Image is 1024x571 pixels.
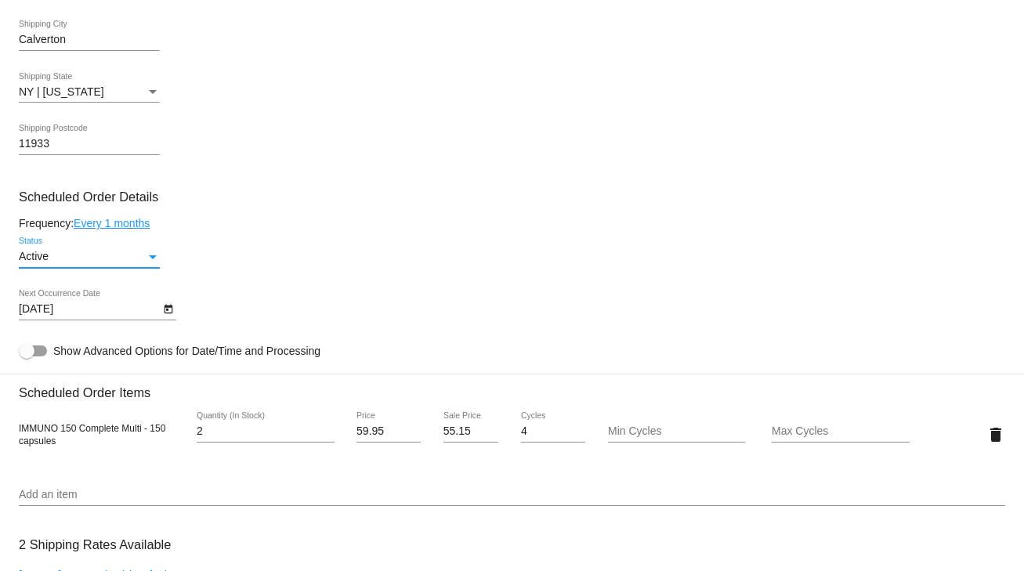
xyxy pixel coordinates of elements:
mat-select: Shipping State [19,86,160,99]
input: Min Cycles [608,425,746,438]
input: Shipping City [19,34,160,46]
input: Sale Price [443,425,499,438]
mat-select: Status [19,251,160,263]
a: Every 1 months [74,217,150,229]
input: Price [356,425,421,438]
input: Next Occurrence Date [19,303,160,316]
span: Active [19,250,49,262]
mat-icon: delete [986,425,1005,444]
span: IMMUNO 150 Complete Multi - 150 capsules [19,423,165,446]
input: Add an item [19,489,1005,501]
span: NY | [US_STATE] [19,85,104,98]
div: Frequency: [19,217,1005,229]
h3: Scheduled Order Items [19,374,1005,400]
input: Max Cycles [772,425,910,438]
button: Open calendar [160,300,176,316]
span: Show Advanced Options for Date/Time and Processing [53,343,320,359]
h3: Scheduled Order Details [19,190,1005,204]
h3: 2 Shipping Rates Available [19,528,171,562]
input: Shipping Postcode [19,138,160,150]
input: Quantity (In Stock) [197,425,335,438]
input: Cycles [521,425,585,438]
